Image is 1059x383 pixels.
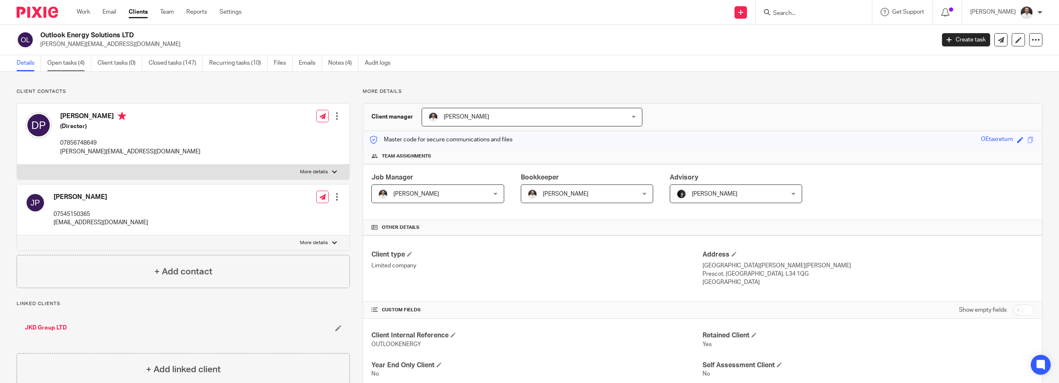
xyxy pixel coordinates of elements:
[703,270,1034,278] p: Prescot, [GEOGRAPHIC_DATA], L34 1QG
[772,10,847,17] input: Search
[40,31,752,40] h2: Outlook Energy Solutions LTD
[892,9,924,15] span: Get Support
[371,113,413,121] h3: Client manager
[371,307,703,313] h4: CUSTOM FIELDS
[160,8,174,16] a: Team
[17,31,34,48] img: svg%3E
[371,174,413,181] span: Job Manager
[378,189,388,199] img: dom%20slack.jpg
[17,55,41,71] a: Details
[365,55,397,71] a: Audit logs
[959,306,1007,314] label: Show empty fields
[25,112,52,138] img: svg%3E
[703,371,710,377] span: No
[154,265,212,278] h4: + Add contact
[703,278,1034,286] p: [GEOGRAPHIC_DATA]
[703,250,1034,259] h4: Address
[300,240,328,246] p: More details
[371,371,379,377] span: No
[118,112,126,120] i: Primary
[970,8,1016,16] p: [PERSON_NAME]
[527,189,537,199] img: dom%20slack.jpg
[371,342,421,347] span: OUTLOOKENERGY
[129,8,148,16] a: Clients
[942,33,990,46] a: Create task
[149,55,203,71] a: Closed tasks (147)
[77,8,90,16] a: Work
[703,331,1034,340] h4: Retained Client
[382,224,420,231] span: Other details
[17,88,350,95] p: Client contacts
[382,153,431,160] span: Team assignments
[60,148,200,156] p: [PERSON_NAME][EMAIL_ADDRESS][DOMAIN_NAME]
[60,122,200,131] h5: (Director)
[676,189,686,199] img: 455A2509.jpg
[1020,6,1033,19] img: dom%20slack.jpg
[17,301,350,307] p: Linked clients
[60,112,200,122] h4: [PERSON_NAME]
[703,342,712,347] span: Yes
[25,193,45,213] img: svg%3E
[54,218,148,227] p: [EMAIL_ADDRESS][DOMAIN_NAME]
[54,193,148,201] h4: [PERSON_NAME]
[703,262,1034,270] p: [GEOGRAPHIC_DATA][PERSON_NAME][PERSON_NAME]
[146,363,221,376] h4: + Add linked client
[102,8,116,16] a: Email
[220,8,242,16] a: Settings
[444,114,489,120] span: [PERSON_NAME]
[186,8,207,16] a: Reports
[543,191,588,197] span: [PERSON_NAME]
[40,40,930,48] p: [PERSON_NAME][EMAIL_ADDRESS][DOMAIN_NAME]
[328,55,359,71] a: Notes (4)
[54,210,148,218] p: 07545150365
[521,174,559,181] span: Bookkeeper
[428,112,438,122] img: dom%20slack.jpg
[25,324,67,332] a: JKD Group LTD
[369,136,512,144] p: Master code for secure communications and files
[371,262,703,270] p: Limited company
[670,174,698,181] span: Advisory
[60,139,200,147] p: 07856748649
[299,55,322,71] a: Emails
[371,250,703,259] h4: Client type
[209,55,268,71] a: Recurring tasks (10)
[274,55,293,71] a: Files
[47,55,91,71] a: Open tasks (4)
[98,55,142,71] a: Client tasks (0)
[17,7,58,18] img: Pixie
[371,361,703,370] h4: Year End Only Client
[393,191,439,197] span: [PERSON_NAME]
[363,88,1042,95] p: More details
[981,135,1013,145] div: OEtaxreturn
[300,169,328,175] p: More details
[371,331,703,340] h4: Client Internal Reference
[692,191,737,197] span: [PERSON_NAME]
[703,361,1034,370] h4: Self Assessment Client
